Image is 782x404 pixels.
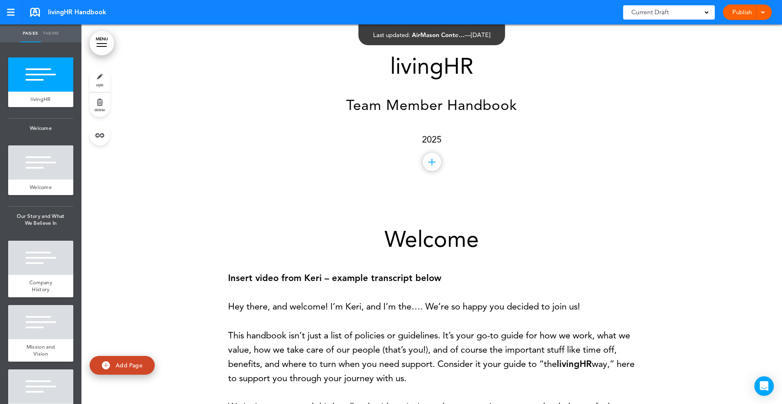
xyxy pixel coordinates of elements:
[26,343,55,358] span: Mission and Vision
[373,32,490,38] div: —
[228,299,635,314] p: Hey there, and welcome! I’m Keri, and I’m the…. We’re so happy you decided to join us!
[557,358,592,369] strong: livingHR
[94,107,105,112] span: delete
[228,132,635,147] p: 2025
[412,31,465,39] span: AirMason Conte…
[471,31,490,39] span: [DATE]
[228,55,635,77] h1: livingHR
[228,98,635,112] h4: Team Member Handbook
[8,339,73,362] a: Mission and Vision
[8,92,73,107] a: livingHR
[8,119,73,138] span: Welcome
[48,8,106,17] span: livingHR Handbook
[41,24,61,42] a: Theme
[90,68,110,92] a: style
[96,82,103,87] span: style
[116,362,143,369] span: Add Page
[228,328,635,386] p: This handbook isn’t just a list of policies or guidelines. It’s your go-to guide for how we work,...
[729,4,755,20] a: Publish
[373,31,410,39] span: Last updated:
[631,7,669,18] span: Current Draft
[90,92,110,117] a: delete
[90,31,114,55] a: MENU
[8,206,73,233] span: Our Story and What We Believe In
[228,272,442,283] strong: Insert video from Keri – example transcript below
[754,376,774,396] div: Open Intercom Messenger
[8,275,73,297] a: Company History
[228,228,635,250] h1: Welcome
[29,279,52,293] span: Company History
[31,96,51,103] span: livingHR
[30,184,52,191] span: Welcome
[8,180,73,195] a: Welcome
[90,356,155,375] a: Add Page
[20,24,41,42] a: Pages
[102,361,110,369] img: add.svg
